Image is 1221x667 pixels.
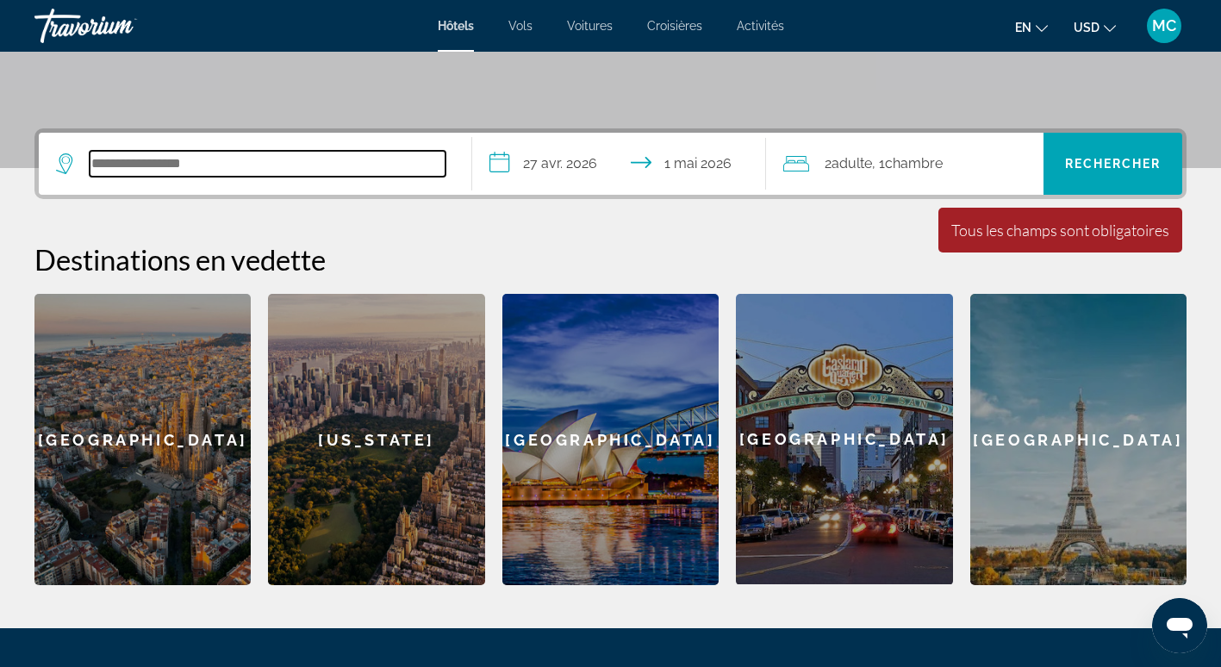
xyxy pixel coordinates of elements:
button: Rechercher [1043,133,1182,195]
div: Widget de recherche [39,133,1182,195]
a: San Diego[GEOGRAPHIC_DATA] [736,294,952,585]
button: Changer de devise [1074,15,1116,40]
h2: Destinations en vedette [34,242,1187,277]
span: USD [1074,21,1100,34]
a: New York[US_STATE] [268,294,484,585]
span: MC [1152,17,1176,34]
a: Travorium [34,3,207,48]
button: Changer la langue [1015,15,1048,40]
a: Hôtels [438,19,474,33]
a: Barcelona[GEOGRAPHIC_DATA] [34,294,251,585]
div: [GEOGRAPHIC_DATA] [736,294,952,584]
font: , 1 [872,155,885,171]
span: Adulte [832,155,872,171]
div: Tous les champs sont obligatoires [951,221,1169,240]
span: en [1015,21,1031,34]
a: Sydney[GEOGRAPHIC_DATA] [502,294,719,585]
a: Vols [508,19,533,33]
span: Rechercher [1065,157,1162,171]
a: Croisières [647,19,702,33]
button: Voyageurs : 2 adultes, 0 enfants [766,133,1043,195]
div: [US_STATE] [268,294,484,585]
a: Activités [737,19,784,33]
a: Paris[GEOGRAPHIC_DATA] [970,294,1187,585]
span: Chambre [885,155,943,171]
div: [GEOGRAPHIC_DATA] [34,294,251,585]
div: [GEOGRAPHIC_DATA] [502,294,719,585]
iframe: Bouton de lancement de la fenêtre de messagerie [1152,598,1207,653]
a: Voitures [567,19,613,33]
div: [GEOGRAPHIC_DATA] [970,294,1187,585]
button: Sélectionnez la date d’arrivée et de départ [472,133,767,195]
input: Rechercher une destination hôtelière [90,151,445,177]
button: Menu utilisateur [1142,8,1187,44]
font: 2 [825,155,832,171]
